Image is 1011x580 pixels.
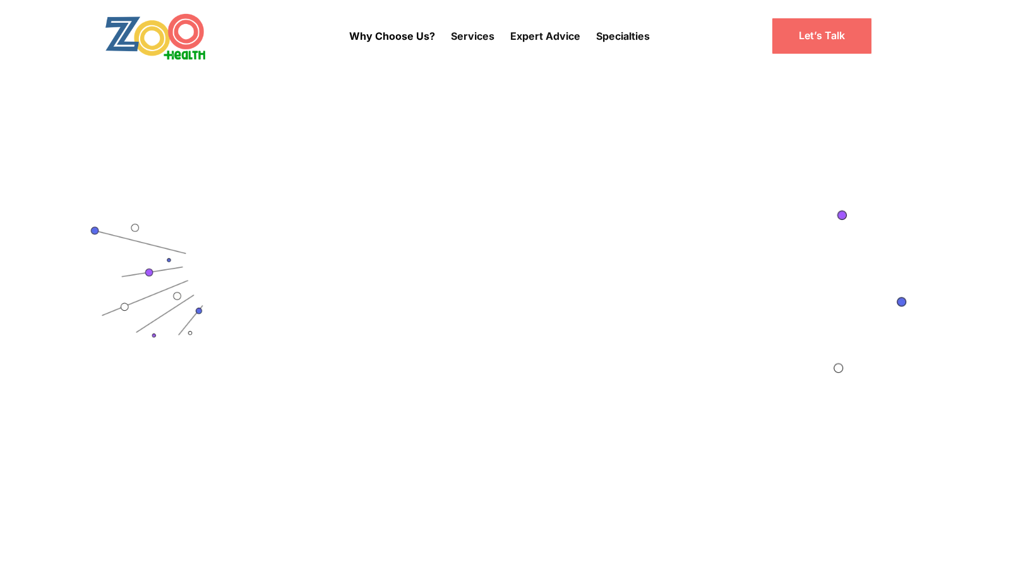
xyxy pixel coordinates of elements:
[510,28,580,44] p: Expert Advice
[596,30,650,42] a: Specialties
[105,13,241,60] a: home
[510,9,580,63] div: Expert Advice
[596,9,650,63] div: Specialties
[451,28,494,44] p: Services
[771,17,873,54] a: Let’s Talk
[510,22,580,50] a: Expert Advice
[349,18,435,54] a: Why Choose Us?
[451,9,494,63] div: Services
